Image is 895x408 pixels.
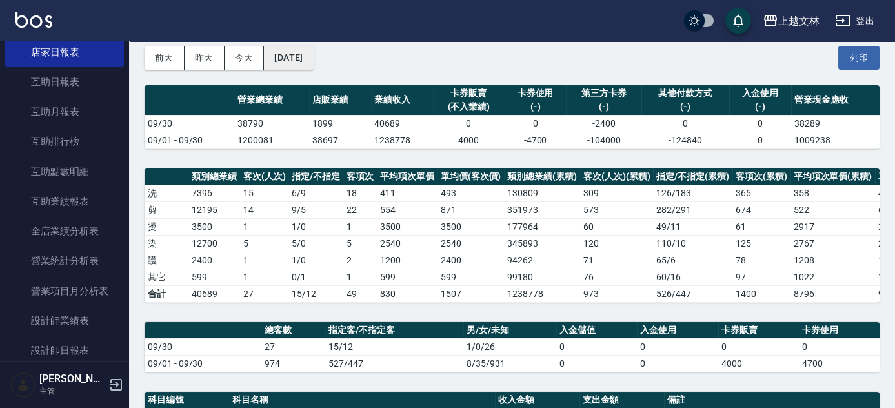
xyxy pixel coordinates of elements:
td: 5 [343,235,377,252]
button: [DATE] [264,46,313,70]
td: 4000 [433,132,504,148]
td: 燙 [145,218,188,235]
td: 2767 [790,235,876,252]
th: 客項次 [343,168,377,185]
td: 12195 [188,201,240,218]
th: 卡券販賣 [718,322,799,339]
td: -104000 [566,132,641,148]
a: 設計師日報表 [5,336,124,365]
td: 7396 [188,185,240,201]
th: 類別總業績(累積) [504,168,580,185]
td: 洗 [145,185,188,201]
td: 2917 [790,218,876,235]
td: 4700 [799,355,880,372]
th: 客次(人次)(累積) [580,168,654,185]
td: 110 / 10 [653,235,732,252]
td: 1507 [437,285,505,302]
button: 列印 [838,46,880,70]
img: Person [10,372,36,398]
td: 8796 [790,285,876,302]
th: 店販業績 [309,85,371,116]
div: 卡券使用 [508,87,563,100]
td: 554 [377,201,437,218]
td: 09/30 [145,338,261,355]
th: 營業總業績 [234,85,309,116]
p: 主管 [39,385,105,397]
td: 830 [377,285,437,302]
td: 974 [261,355,325,372]
td: 27 [240,285,289,302]
td: 2540 [437,235,505,252]
td: 0 [637,338,718,355]
td: 1 [240,218,289,235]
button: 昨天 [185,46,225,70]
td: 1238778 [504,285,580,302]
th: 指定/不指定(累積) [653,168,732,185]
a: 全店業績分析表 [5,216,124,246]
td: 0 [641,115,730,132]
td: 0 [718,338,799,355]
td: 76 [580,269,654,285]
div: (-) [732,100,788,114]
th: 指定客/不指定客 [325,322,463,339]
td: 14 [240,201,289,218]
td: 15 [240,185,289,201]
td: 1 / 0 [288,252,343,269]
button: 上越文林 [758,8,825,34]
td: 0 [433,115,504,132]
table: a dense table [145,85,880,149]
td: 65 / 6 [653,252,732,269]
td: 染 [145,235,188,252]
td: 3500 [377,218,437,235]
td: 合計 [145,285,188,302]
th: 平均項次單價(累積) [790,168,876,185]
button: 今天 [225,46,265,70]
td: 99180 [504,269,580,285]
a: 互助業績報表 [5,187,124,216]
td: 130809 [504,185,580,201]
td: 1 [240,252,289,269]
td: 309 [580,185,654,201]
button: 前天 [145,46,185,70]
table: a dense table [145,322,880,372]
button: 登出 [830,9,880,33]
td: 60 / 16 [653,269,732,285]
td: 15/12 [288,285,343,302]
td: 12700 [188,235,240,252]
div: 第三方卡券 [569,87,638,100]
td: 126 / 183 [653,185,732,201]
td: 22 [343,201,377,218]
th: 客次(人次) [240,168,289,185]
td: 1 [343,218,377,235]
td: 282 / 291 [653,201,732,218]
td: 1 / 0 [288,218,343,235]
td: 9 / 5 [288,201,343,218]
td: 38697 [309,132,371,148]
td: 0 [505,115,567,132]
td: 120 [580,235,654,252]
td: 1400 [732,285,790,302]
td: 1899 [309,115,371,132]
a: 互助月報表 [5,97,124,127]
img: Logo [15,12,52,28]
td: 522 [790,201,876,218]
td: 365 [732,185,790,201]
td: 8/35/931 [463,355,556,372]
td: 49 [343,285,377,302]
td: 599 [437,269,505,285]
td: 0 [556,338,637,355]
td: 0 [556,355,637,372]
th: 類別總業績 [188,168,240,185]
td: 61 [732,218,790,235]
div: (-) [645,100,727,114]
td: 94262 [504,252,580,269]
td: 2400 [188,252,240,269]
td: 40689 [188,285,240,302]
td: 411 [377,185,437,201]
th: 入金儲值 [556,322,637,339]
div: (不入業績) [436,100,501,114]
td: 09/01 - 09/30 [145,132,234,148]
td: 674 [732,201,790,218]
a: 互助排行榜 [5,127,124,156]
th: 總客數 [261,322,325,339]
